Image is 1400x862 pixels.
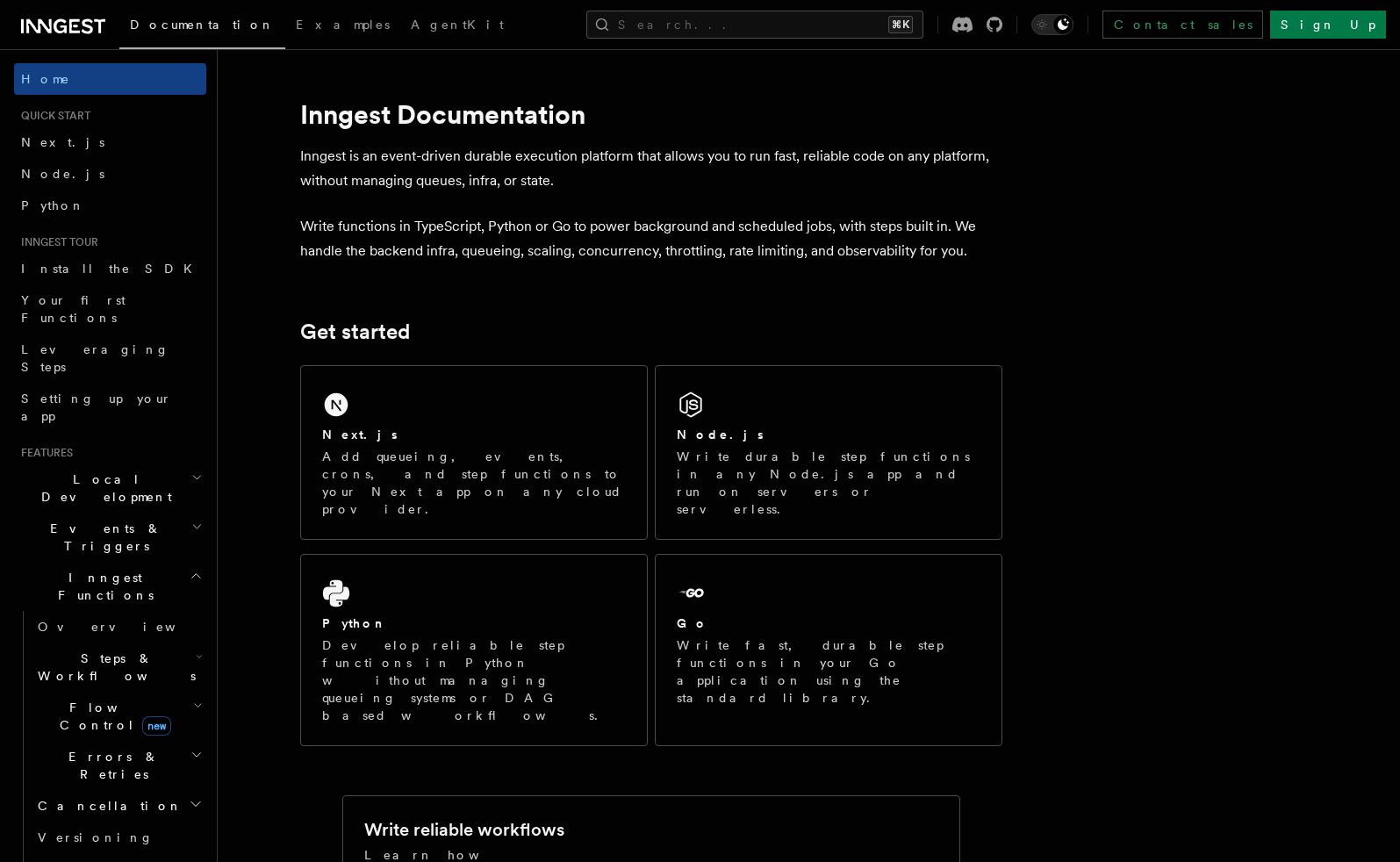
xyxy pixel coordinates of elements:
[14,126,206,158] a: Next.js
[38,620,219,634] span: Overview
[1270,11,1386,39] a: Sign Up
[655,554,1002,746] a: GoWrite fast, durable step functions in your Go application using the standard library.
[14,513,206,562] button: Events & Triggers
[31,611,206,643] a: Overview
[14,284,206,334] a: Your first Functions
[21,293,126,325] span: Your first Functions
[14,383,206,432] a: Setting up your app
[14,158,206,190] a: Node.js
[14,235,98,249] span: Inngest tour
[21,198,85,212] span: Python
[130,18,275,32] span: Documentation
[296,18,390,32] span: Examples
[1031,14,1073,35] button: Toggle dark mode
[300,144,1002,193] p: Inngest is an event-driven durable execution platform that allows you to run fast, reliable code ...
[322,426,398,443] h2: Next.js
[677,448,980,518] p: Write durable step functions in any Node.js app and run on servers or serverless.
[14,334,206,383] a: Leveraging Steps
[300,214,1002,263] p: Write functions in TypeScript, Python or Go to power background and scheduled jobs, with steps bu...
[31,797,183,815] span: Cancellation
[38,830,154,844] span: Versioning
[322,448,626,518] p: Add queueing, events, crons, and step functions to your Next app on any cloud provider.
[31,650,196,685] span: Steps & Workflows
[31,699,193,734] span: Flow Control
[21,391,172,423] span: Setting up your app
[677,614,708,632] h2: Go
[300,365,648,540] a: Next.jsAdd queueing, events, crons, and step functions to your Next app on any cloud provider.
[411,18,504,32] span: AgentKit
[21,342,169,374] span: Leveraging Steps
[142,716,171,736] span: new
[14,446,73,460] span: Features
[300,98,1002,130] h1: Inngest Documentation
[300,320,410,344] a: Get started
[31,822,206,853] a: Versioning
[119,5,285,49] a: Documentation
[322,636,626,724] p: Develop reliable step functions in Python without managing queueing systems or DAG based workflows.
[21,135,104,149] span: Next.js
[31,790,206,822] button: Cancellation
[888,16,913,33] kbd: ⌘K
[322,614,387,632] h2: Python
[21,70,70,88] span: Home
[31,643,206,692] button: Steps & Workflows
[285,5,400,47] a: Examples
[14,520,191,555] span: Events & Triggers
[364,817,564,842] h2: Write reliable workflows
[14,471,191,506] span: Local Development
[14,63,206,95] a: Home
[300,554,648,746] a: PythonDevelop reliable step functions in Python without managing queueing systems or DAG based wo...
[31,741,206,790] button: Errors & Retries
[400,5,514,47] a: AgentKit
[14,190,206,221] a: Python
[31,748,190,783] span: Errors & Retries
[14,109,90,123] span: Quick start
[14,463,206,513] button: Local Development
[677,636,980,707] p: Write fast, durable step functions in your Go application using the standard library.
[21,167,104,181] span: Node.js
[14,562,206,611] button: Inngest Functions
[21,262,203,276] span: Install the SDK
[14,569,190,604] span: Inngest Functions
[677,426,764,443] h2: Node.js
[1102,11,1263,39] a: Contact sales
[586,11,923,39] button: Search...⌘K
[655,365,1002,540] a: Node.jsWrite durable step functions in any Node.js app and run on servers or serverless.
[14,253,206,284] a: Install the SDK
[31,692,206,741] button: Flow Controlnew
